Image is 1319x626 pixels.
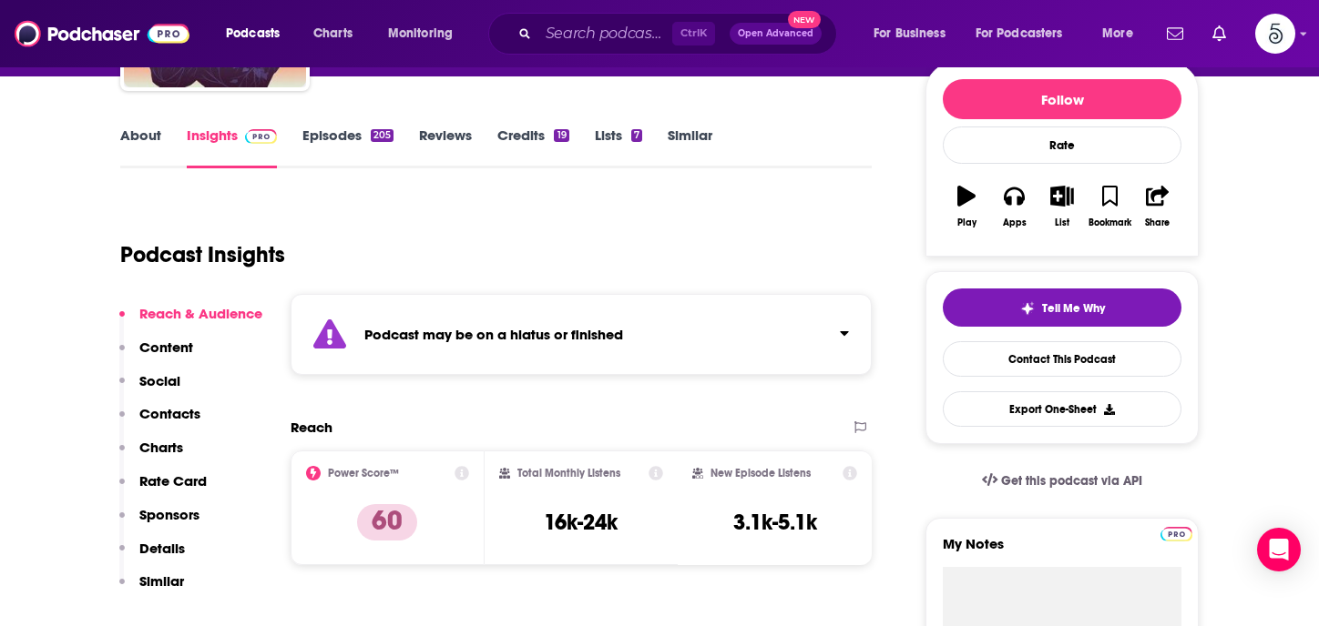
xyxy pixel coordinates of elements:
[861,19,968,48] button: open menu
[1145,217,1170,228] div: Share
[1257,528,1301,571] div: Open Intercom Messenger
[119,405,200,439] button: Contacts
[371,129,394,142] div: 205
[187,126,277,168] a: InsightsPodchaser Pro
[119,372,180,406] button: Social
[1089,19,1156,48] button: open menu
[554,129,568,142] div: 19
[302,126,394,168] a: Episodes205
[313,21,353,46] span: Charts
[595,126,642,168] a: Lists7
[388,21,453,46] span: Monitoring
[943,288,1181,327] button: tell me why sparkleTell Me Why
[506,13,854,55] div: Search podcasts, credits, & more...
[328,467,399,480] h2: Power Score™
[226,21,280,46] span: Podcasts
[943,341,1181,377] a: Contact This Podcast
[544,509,618,536] h3: 16k-24k
[245,129,277,144] img: Podchaser Pro
[139,439,183,456] p: Charts
[1161,527,1192,541] img: Podchaser Pro
[1003,217,1027,228] div: Apps
[967,459,1157,503] a: Get this podcast via API
[139,472,207,490] p: Rate Card
[1255,14,1295,54] span: Logged in as Spiral5-G2
[139,405,200,422] p: Contacts
[139,540,185,557] p: Details
[119,305,262,338] button: Reach & Audience
[672,22,715,45] span: Ctrl K
[943,174,990,239] button: Play
[1055,217,1069,228] div: List
[943,126,1181,164] div: Rate
[213,19,303,48] button: open menu
[711,467,811,480] h2: New Episode Listens
[738,29,813,38] span: Open Advanced
[419,126,472,168] a: Reviews
[119,506,199,540] button: Sponsors
[730,23,822,45] button: Open AdvancedNew
[1020,301,1035,316] img: tell me why sparkle
[1038,174,1086,239] button: List
[733,509,817,536] h3: 3.1k-5.1k
[964,19,1089,48] button: open menu
[139,572,184,590] p: Similar
[375,19,476,48] button: open menu
[119,472,207,506] button: Rate Card
[291,419,332,436] h2: Reach
[943,391,1181,427] button: Export One-Sheet
[1086,174,1133,239] button: Bookmark
[1255,14,1295,54] img: User Profile
[1001,473,1142,489] span: Get this podcast via API
[874,21,946,46] span: For Business
[788,11,821,28] span: New
[668,126,712,168] a: Similar
[15,16,189,51] img: Podchaser - Follow, Share and Rate Podcasts
[119,572,184,606] button: Similar
[119,439,183,472] button: Charts
[119,540,185,573] button: Details
[364,326,623,343] strong: Podcast may be on a hiatus or finished
[1134,174,1181,239] button: Share
[291,294,872,375] section: Click to expand status details
[1161,524,1192,541] a: Pro website
[1089,217,1131,228] div: Bookmark
[120,126,161,168] a: About
[957,217,976,228] div: Play
[976,21,1063,46] span: For Podcasters
[1255,14,1295,54] button: Show profile menu
[631,129,642,142] div: 7
[139,305,262,322] p: Reach & Audience
[139,506,199,523] p: Sponsors
[1160,18,1191,49] a: Show notifications dropdown
[357,504,417,540] p: 60
[517,467,620,480] h2: Total Monthly Listens
[139,372,180,389] p: Social
[119,338,193,372] button: Content
[990,174,1038,239] button: Apps
[538,19,672,48] input: Search podcasts, credits, & more...
[139,338,193,356] p: Content
[1205,18,1233,49] a: Show notifications dropdown
[1102,21,1133,46] span: More
[497,126,568,168] a: Credits19
[302,19,363,48] a: Charts
[943,535,1181,567] label: My Notes
[943,79,1181,119] button: Follow
[1042,301,1105,316] span: Tell Me Why
[120,241,285,268] h1: Podcast Insights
